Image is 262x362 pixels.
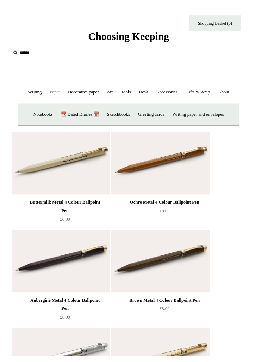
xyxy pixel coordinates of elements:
a: Desk [138,85,155,103]
a: Notebooks [30,107,57,126]
a: 📆 Dated Diaries 📆 [58,107,104,126]
span: Choosing Keeping [90,31,172,43]
a: Writing [25,85,46,103]
a: Accessories [156,85,185,103]
a: Ochre Metal 4 Colour Ballpoint Pen £8.00 [127,198,207,219]
a: Brown Metal 4 Colour Ballpoint Pen Brown Metal 4 Colour Ballpoint Pen [127,235,227,298]
a: Ochre Metal 4 Colour Ballpoint Pen Ochre Metal 4 Colour Ballpoint Pen [127,135,227,198]
a: Buttermilk Metal 4 Colour Ballpoint Pen Buttermilk Metal 4 Colour Ballpoint Pen [26,135,126,198]
div: Brown Metal 4 Colour Ballpoint Pen [129,302,206,310]
a: Aubergine Metal 4 Colour Ballpoint Pen £8.00 [26,298,106,327]
a: Paper [47,85,65,103]
a: Buttermilk Metal 4 Colour Ballpoint Pen £8.00 [26,198,106,228]
div: Ochre Metal 4 Colour Ballpoint Pen [129,202,206,210]
img: Aubergine Metal 4 Colour Ballpoint Pen [12,235,112,298]
a: Gifts & Wrap [186,85,218,103]
span: £8.00 [61,221,71,226]
a: Decorative paper [66,85,104,103]
div: Aubergine Metal 4 Colour Ballpoint Pen [28,302,104,319]
a: Writing paper and envelopes [172,107,232,126]
a: Brown Metal 4 Colour Ballpoint Pen £8.00 [127,298,207,319]
a: About [219,85,237,103]
img: Ochre Metal 4 Colour Ballpoint Pen [113,135,213,198]
a: Shopping Basket (0) [193,16,245,31]
a: Aubergine Metal 4 Colour Ballpoint Pen Aubergine Metal 4 Colour Ballpoint Pen [26,235,126,298]
div: Buttermilk Metal 4 Colour Ballpoint Pen [28,202,104,219]
a: Tools [120,85,137,103]
a: Choosing Keeping [90,37,172,42]
a: Art [105,85,118,103]
img: Brown Metal 4 Colour Ballpoint Pen [113,235,213,298]
span: £8.00 [61,320,71,326]
span: £8.00 [162,312,173,317]
a: Greeting cards [137,107,171,126]
span: £8.00 [162,212,173,217]
a: Sketchbooks [105,107,136,126]
img: Buttermilk Metal 4 Colour Ballpoint Pen [12,135,112,198]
